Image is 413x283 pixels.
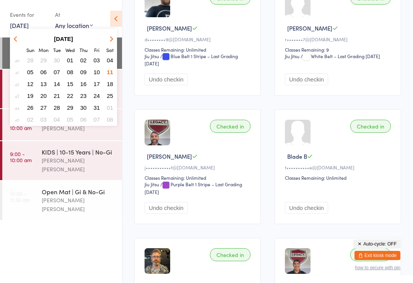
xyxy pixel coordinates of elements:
[38,67,50,77] button: 06
[80,116,87,123] span: 06
[27,81,34,87] span: 12
[350,248,391,261] div: Checked in
[2,181,122,220] a: 10:00 -11:30 amOpen Mat | Gi & No-Gi[PERSON_NAME] [PERSON_NAME]
[145,181,242,195] span: / Purple Belt 1 Stripe – Last Grading [DATE]
[10,8,47,21] div: Events for
[67,57,73,63] span: 01
[107,104,113,111] span: 01
[54,57,60,63] span: 30
[54,116,60,123] span: 04
[67,69,73,75] span: 08
[94,47,99,53] small: Friday
[15,81,19,87] em: 42
[94,104,100,111] span: 31
[104,102,116,113] button: 01
[350,120,391,133] div: Checked in
[51,102,63,113] button: 28
[91,67,103,77] button: 10
[104,79,116,89] button: 18
[67,93,73,99] span: 22
[285,202,328,214] button: Undo checkin
[106,47,114,53] small: Saturday
[354,251,400,260] button: Exit kiosk mode
[15,93,19,99] em: 43
[27,69,34,75] span: 05
[94,57,100,63] span: 03
[27,57,34,63] span: 28
[287,24,332,32] span: [PERSON_NAME]
[38,114,50,125] button: 03
[285,73,328,85] button: Undo checkin
[24,102,36,113] button: 26
[54,69,60,75] span: 07
[38,91,50,101] button: 20
[38,79,50,89] button: 13
[91,114,103,125] button: 07
[64,79,76,89] button: 15
[107,57,113,63] span: 04
[39,47,49,53] small: Monday
[80,47,88,53] small: Thursday
[53,47,61,53] small: Tuesday
[65,47,75,53] small: Wednesday
[107,116,113,123] span: 08
[26,47,34,53] small: Sunday
[145,53,159,59] div: Jiu Jitsu
[145,46,253,53] div: Classes Remaining: Unlimited
[147,24,192,32] span: [PERSON_NAME]
[285,174,393,181] div: Classes Remaining: Unlimited
[51,55,63,65] button: 30
[64,67,76,77] button: 08
[51,91,63,101] button: 21
[2,37,122,69] a: 7:30 -8:30 amGi | Fundamentals[PERSON_NAME]
[41,81,47,87] span: 13
[287,152,307,160] span: Blade B
[210,120,250,133] div: Checked in
[104,91,116,101] button: 25
[145,181,159,187] div: Jiu Jitsu
[38,55,50,65] button: 29
[24,114,36,125] button: 02
[2,141,122,180] a: 9:00 -10:00 amKIDS | 10-15 Years | No-Gi[PERSON_NAME] [PERSON_NAME]
[55,8,93,21] div: At
[285,164,393,171] div: t••••••••••e@[DOMAIN_NAME]
[94,69,100,75] span: 10
[107,93,113,99] span: 25
[10,119,32,131] time: 9:00 - 10:00 am
[27,93,34,99] span: 19
[24,79,36,89] button: 12
[24,67,36,77] button: 05
[80,104,87,111] span: 30
[42,196,115,213] div: [PERSON_NAME] [PERSON_NAME]
[104,67,116,77] button: 11
[10,21,29,29] a: [DATE]
[104,114,116,125] button: 08
[42,124,115,133] div: [PERSON_NAME]
[42,187,115,196] div: Open Mat | Gi & No-Gi
[64,114,76,125] button: 05
[15,105,19,111] em: 44
[91,102,103,113] button: 31
[42,148,115,156] div: KIDS | 10-15 Years | No-Gi
[145,174,253,181] div: Classes Remaining: Unlimited
[24,91,36,101] button: 19
[41,93,47,99] span: 20
[10,151,32,163] time: 9:00 - 10:00 am
[301,53,380,59] span: / White Belt – Last Grading [DATE]
[80,93,87,99] span: 23
[64,55,76,65] button: 01
[64,91,76,101] button: 22
[285,36,393,42] div: r•••••••7@[DOMAIN_NAME]
[285,248,311,274] img: image1710541160.png
[67,81,73,87] span: 15
[353,239,400,249] button: Auto-cycle: OFF
[78,102,89,113] button: 30
[147,152,192,160] span: [PERSON_NAME]
[145,164,253,171] div: j•••••••••••t@[DOMAIN_NAME]
[27,116,34,123] span: 02
[80,57,87,63] span: 02
[91,55,103,65] button: 03
[107,81,113,87] span: 18
[104,55,116,65] button: 04
[145,36,253,42] div: d••••••••9@[DOMAIN_NAME]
